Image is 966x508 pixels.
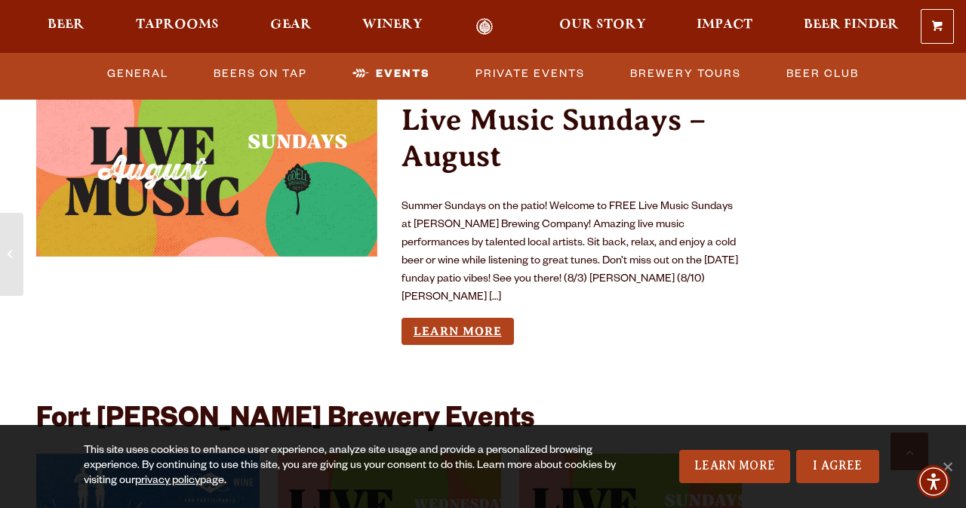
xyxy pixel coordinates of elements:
[679,450,790,483] a: Learn More
[469,57,591,91] a: Private Events
[549,18,656,35] a: Our Story
[917,465,950,498] div: Accessibility Menu
[456,18,512,35] a: Odell Home
[401,103,706,173] a: Live Music Sundays – August
[780,57,865,91] a: Beer Club
[136,19,219,31] span: Taprooms
[401,199,743,307] p: Summer Sundays on the patio! Welcome to FREE Live Music Sundays at [PERSON_NAME] Brewing Company!...
[401,318,514,346] a: Learn more about Live Music Sundays – August
[796,450,879,483] a: I Agree
[362,19,423,31] span: Winery
[48,19,85,31] span: Beer
[38,18,94,35] a: Beer
[346,57,436,91] a: Events
[208,57,313,91] a: Beers on Tap
[804,19,899,31] span: Beer Finder
[559,19,646,31] span: Our Story
[352,18,432,35] a: Winery
[135,476,200,488] a: privacy policy
[687,18,762,35] a: Impact
[270,19,312,31] span: Gear
[794,18,909,35] a: Beer Finder
[101,57,174,91] a: General
[624,57,747,91] a: Brewery Tours
[697,19,752,31] span: Impact
[126,18,229,35] a: Taprooms
[260,18,321,35] a: Gear
[84,444,618,489] div: This site uses cookies to enhance user experience, analyze site usage and provide a personalized ...
[36,405,534,439] h2: Fort [PERSON_NAME] Brewery Events
[36,86,377,257] a: View event details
